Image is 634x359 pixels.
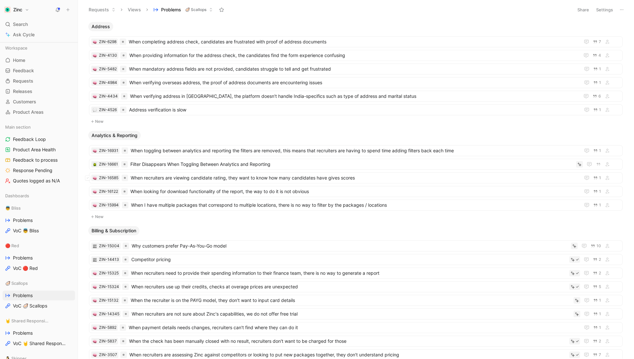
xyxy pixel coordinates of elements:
button: 1 [592,174,602,181]
a: Releases [3,87,75,96]
div: Analytics & ReportingNew [86,131,626,221]
a: Product Areas [3,107,75,117]
div: 🧠 [93,148,97,153]
img: 🧠 [93,353,97,357]
span: Product Area Health [13,146,56,153]
span: 🔴 Red [5,242,19,249]
a: 📰ZIN-14413Competitor pricing2 [89,254,623,265]
button: 🧠 [93,40,97,44]
span: 2 [599,271,601,275]
button: 1 [592,65,602,73]
span: When verifying address in [GEOGRAPHIC_DATA], the platform doesn't handle India-specifics such as ... [130,92,577,100]
img: 💬 [93,108,97,112]
div: ZIN-5482 [99,66,117,72]
div: 📰 [93,244,97,248]
img: 🧠 [93,340,97,343]
button: Address [88,22,113,31]
a: Product Area Health [3,145,75,155]
span: When recruiters are viewing candidate rating, they want to know how many candidates have gives sc... [131,174,578,182]
span: Problems [13,255,33,261]
div: 👼 Bliss [3,203,75,213]
img: 🧠 [93,203,97,207]
div: ZIN-14345 [99,311,119,317]
span: 1 [599,176,601,180]
span: 1 [599,67,601,71]
div: 🧠 [93,67,97,71]
span: Problems [13,330,33,336]
div: ZIN-4526 [99,107,117,113]
span: Workspace [5,45,27,51]
div: ZIN-6298 [99,39,116,45]
span: Address verification is slow [129,106,578,114]
span: When verifying overseas address, the proof of address documents are encountering issues [129,79,578,87]
span: VoC 🔴 Red [13,265,38,272]
span: 🤘 Shared Responsibility [5,318,49,324]
a: 🧠ZIN-5482When mandatory address fields are not provided, candidates struggle to tell and get frus... [89,64,623,75]
div: ZIN-4434 [99,93,118,99]
a: 🧠ZIN-5837When the check has been manually closed with no result, recruiters don't want to be char... [89,336,623,347]
img: 🧠 [93,326,97,330]
img: 🧠 [93,272,97,275]
button: 🪲 [93,162,97,167]
button: Billing & Subscription [88,226,139,235]
button: ZincZinc [3,5,31,14]
div: 🤘 Shared Responsibility [3,316,75,326]
div: ZIN-15325 [99,270,119,276]
span: When completing address check, candidates are frustrated with proof of address documents [129,38,577,46]
span: Feedback to process [13,157,58,163]
a: Customers [3,97,75,107]
a: 🧠ZIN-15324When recruiters use up their credits, checks at overage prices are unexpected5 [89,281,623,292]
span: Competitor pricing [131,256,567,263]
span: Why customers prefer Pay-As-You-Go model [132,242,568,250]
button: 🧠 [93,189,97,194]
a: 🪲ZIN-16661Filter Disappears When Toggling Between Analytics and Reporting [89,159,623,170]
div: Search [3,19,75,29]
a: Quotes logged as N/A [3,176,75,186]
a: 📰ZIN-15004Why customers prefer Pay-As-You-Go model10 [89,240,623,251]
span: 6 [598,94,601,98]
h1: Zinc [13,7,22,13]
span: Problems [161,6,181,13]
span: VoC 👼 Bliss [13,227,39,234]
span: VoC 🦪 Scallops [13,303,47,309]
div: 🧠 [93,53,97,58]
button: 2 [592,338,602,345]
span: When toggling between analytics and reporting the filters are removed, this means that recruiters... [131,147,578,155]
img: 🧠 [93,81,97,85]
a: VoC 🦪 Scallops [3,301,75,311]
a: 🧠ZIN-4130When providing information for the address check, the candidates find the form experienc... [89,50,623,61]
span: 7 [599,40,601,44]
span: Dashboards [5,192,29,199]
a: VoC 🤘 Shared Responsibility [3,339,75,348]
a: Response Pending [3,166,75,175]
img: 🧠 [93,40,97,44]
div: ZIN-4130 [99,52,117,59]
a: VoC 👼 Bliss [3,226,75,236]
div: 🧠 [93,94,97,98]
a: 🧠ZIN-15132When the recruiter is on the PAYG model, they don't want to input card details1 [89,295,623,306]
div: Dashboards [3,191,75,201]
button: 2 [592,270,602,277]
div: ZIN-15004 [99,243,119,249]
span: When the check has been manually closed with no result, recruiters don't want to be charged for t... [129,337,567,345]
a: 🧠ZIN-16122When looking for download functionality of the report, the way to do it is not obvious1 [89,186,623,197]
div: Workspace [3,43,75,53]
button: 1 [592,297,602,304]
a: 🧠ZIN-14345When recruiters are not sure about Zinc's capabilities, we do not offer free trial1 [89,308,623,319]
img: 📰 [93,258,97,262]
div: 🔴 Red [3,241,75,250]
img: 🧠 [93,176,97,180]
span: When recruiters need to provide their spending information to their finance team, there is no way... [131,269,567,277]
a: Problems [3,215,75,225]
img: 🧠 [93,312,97,316]
span: 1 [599,190,601,193]
div: 💬 [93,108,97,112]
span: Billing & Subscription [92,227,136,234]
button: 4 [591,52,602,59]
a: Home [3,55,75,65]
span: When providing information for the address check, the candidates find the form experience confusing [129,52,577,59]
img: 📰 [93,244,97,248]
span: When recruiters use up their credits, checks at overage prices are unexpected [131,283,567,291]
span: Requests [13,78,33,84]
